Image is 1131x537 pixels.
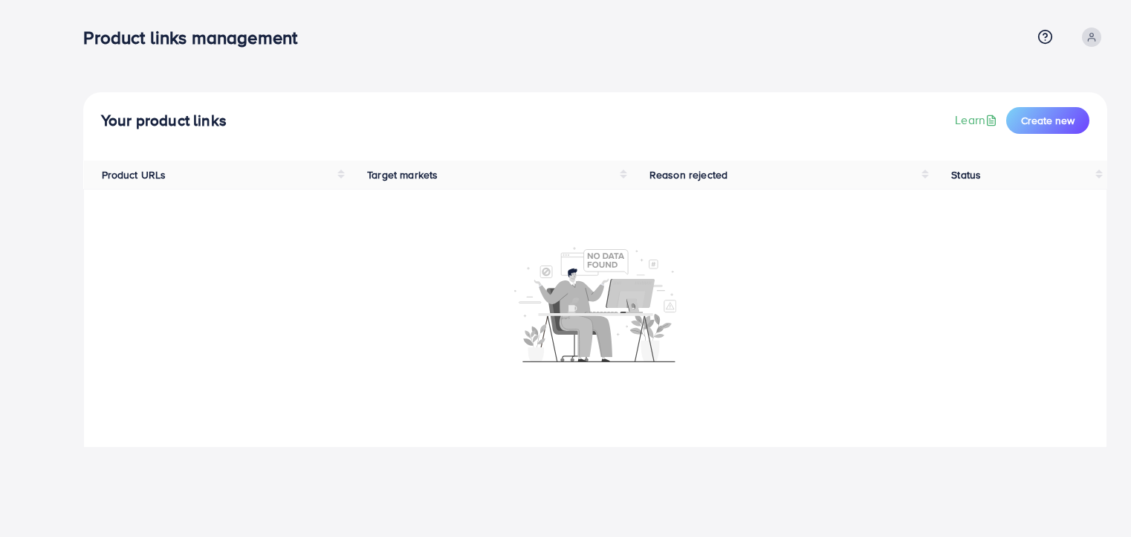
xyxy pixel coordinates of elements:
span: Target markets [367,167,438,182]
span: Status [951,167,981,182]
h4: Your product links [101,112,227,130]
span: Create new [1021,113,1075,128]
span: Product URLs [102,167,166,182]
span: Reason rejected [649,167,727,182]
a: Learn [955,112,1000,129]
img: No account [514,245,676,362]
h3: Product links management [83,27,309,48]
button: Create new [1006,107,1089,134]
